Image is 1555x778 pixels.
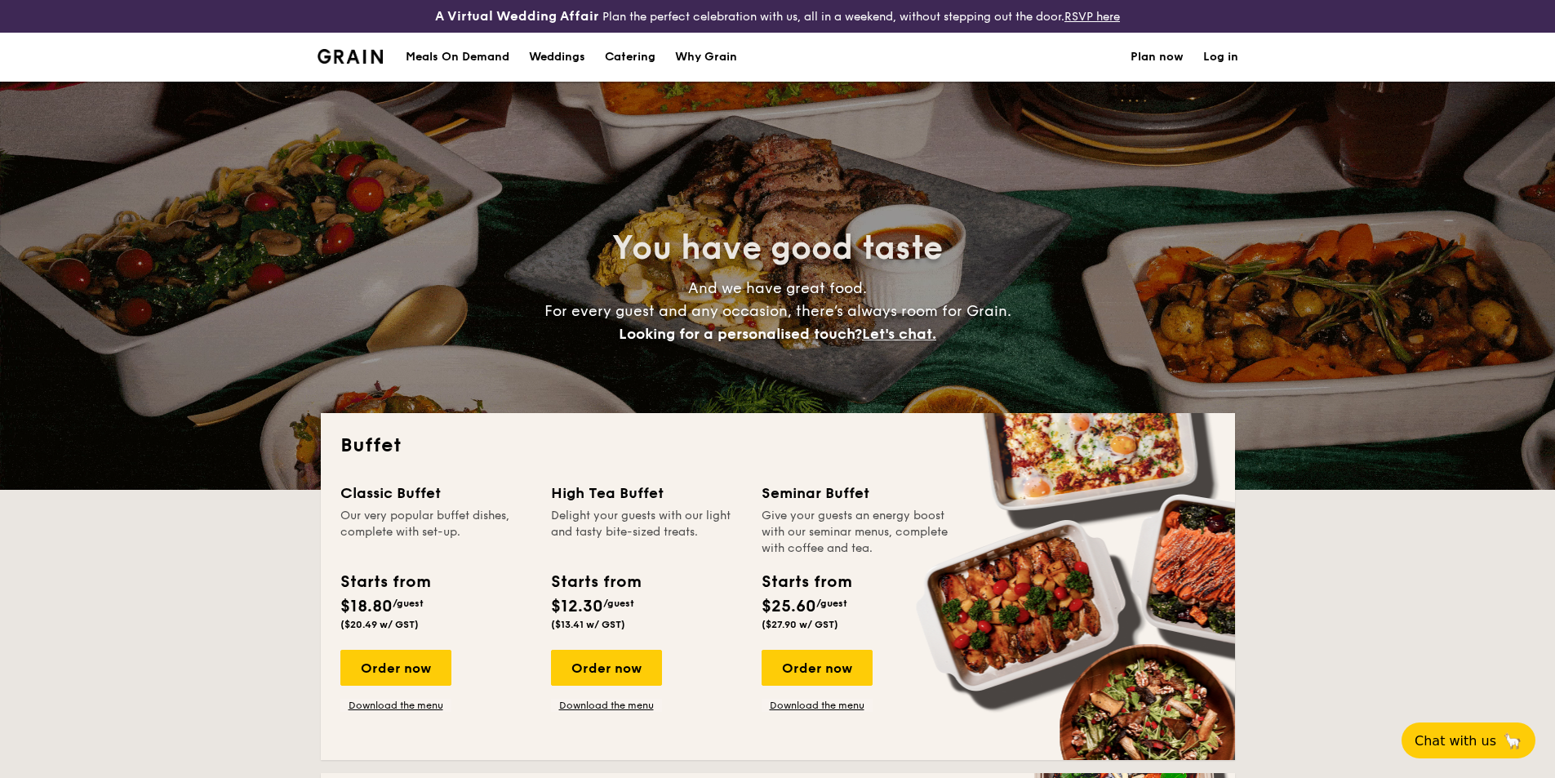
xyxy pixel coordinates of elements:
[862,325,936,343] span: Let's chat.
[762,482,953,505] div: Seminar Buffet
[551,650,662,686] div: Order now
[551,482,742,505] div: High Tea Buffet
[1064,10,1120,24] a: RSVP here
[612,229,943,268] span: You have good taste
[605,33,655,82] h1: Catering
[762,699,873,712] a: Download the menu
[435,7,599,26] h4: A Virtual Wedding Affair
[762,619,838,630] span: ($27.90 w/ GST)
[762,597,816,616] span: $25.60
[595,33,665,82] a: Catering
[340,482,531,505] div: Classic Buffet
[340,699,451,712] a: Download the menu
[675,33,737,82] div: Why Grain
[762,650,873,686] div: Order now
[551,597,603,616] span: $12.30
[816,598,847,609] span: /guest
[619,325,862,343] span: Looking for a personalised touch?
[318,49,384,64] a: Logotype
[318,49,384,64] img: Grain
[1503,731,1522,750] span: 🦙
[1415,733,1496,749] span: Chat with us
[1131,33,1184,82] a: Plan now
[340,433,1215,459] h2: Buffet
[1203,33,1238,82] a: Log in
[340,508,531,557] div: Our very popular buffet dishes, complete with set-up.
[340,570,429,594] div: Starts from
[406,33,509,82] div: Meals On Demand
[544,279,1011,343] span: And we have great food. For every guest and any occasion, there’s always room for Grain.
[762,508,953,557] div: Give your guests an energy boost with our seminar menus, complete with coffee and tea.
[519,33,595,82] a: Weddings
[340,619,419,630] span: ($20.49 w/ GST)
[762,570,851,594] div: Starts from
[551,570,640,594] div: Starts from
[396,33,519,82] a: Meals On Demand
[603,598,634,609] span: /guest
[340,597,393,616] span: $18.80
[393,598,424,609] span: /guest
[551,619,625,630] span: ($13.41 w/ GST)
[1402,722,1535,758] button: Chat with us🦙
[551,699,662,712] a: Download the menu
[665,33,747,82] a: Why Grain
[340,650,451,686] div: Order now
[308,7,1248,26] div: Plan the perfect celebration with us, all in a weekend, without stepping out the door.
[551,508,742,557] div: Delight your guests with our light and tasty bite-sized treats.
[529,33,585,82] div: Weddings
